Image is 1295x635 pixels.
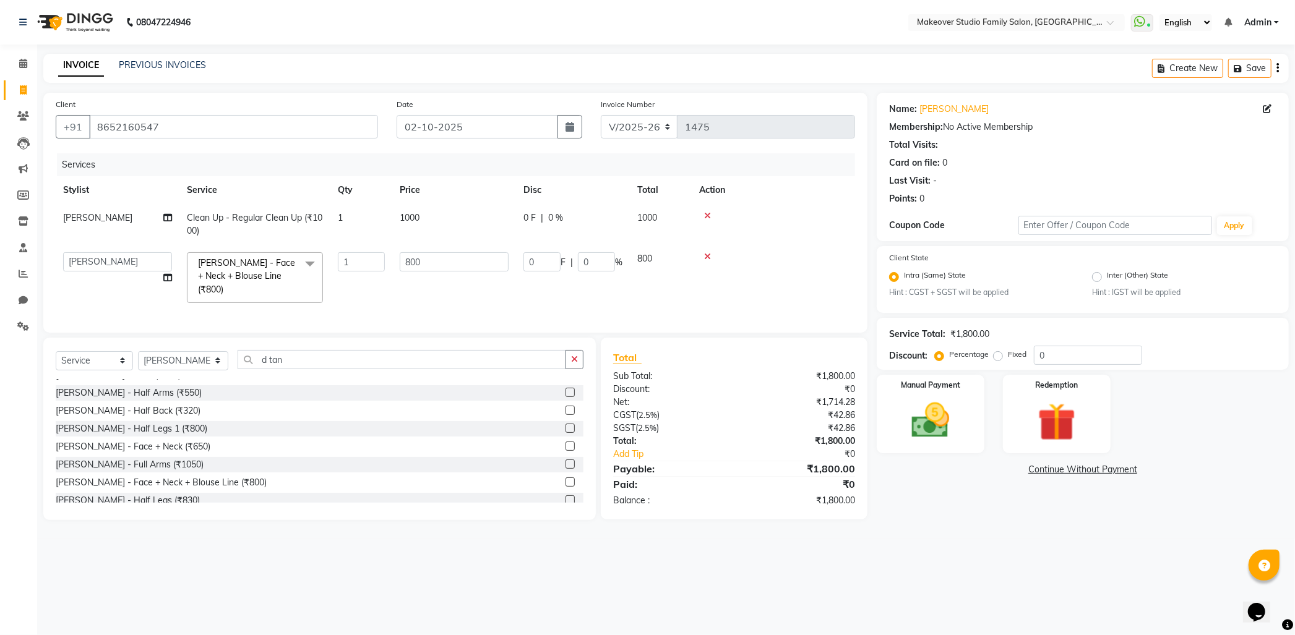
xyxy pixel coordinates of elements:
label: Date [397,99,413,110]
th: Qty [330,176,392,204]
label: Client State [889,252,929,263]
div: Balance : [604,494,734,507]
div: [PERSON_NAME] - Face + Neck (₹650) [56,440,210,453]
iframe: chat widget [1243,586,1283,623]
label: Inter (Other) State [1107,270,1168,284]
small: Hint : CGST + SGST will be applied [889,287,1073,298]
img: _gift.svg [1026,398,1088,446]
button: Create New [1152,59,1223,78]
span: % [615,256,622,269]
span: 800 [637,253,652,264]
div: [PERSON_NAME] - Half Legs 1 (₹800) [56,422,207,435]
label: Redemption [1036,380,1078,391]
a: INVOICE [58,54,104,77]
div: ₹1,800.00 [734,494,865,507]
span: SGST [613,422,635,433]
div: ₹1,800.00 [734,435,865,448]
div: 0 [919,192,924,205]
input: Search by Name/Mobile/Email/Code [89,115,378,139]
div: Discount: [604,383,734,396]
div: ₹1,800.00 [734,461,865,476]
span: [PERSON_NAME] - Face + Neck + Blouse Line (₹800) [198,257,295,295]
img: logo [32,5,116,40]
span: 2.5% [638,423,656,433]
label: Percentage [949,349,989,360]
b: 08047224946 [136,5,191,40]
span: | [541,211,543,224]
div: Points: [889,192,917,205]
div: [PERSON_NAME] - Face + Neck + Blouse Line (₹800) [56,476,267,489]
input: Search or Scan [238,350,566,369]
button: Save [1228,59,1271,78]
th: Service [179,176,330,204]
span: Clean Up - Regular Clean Up (₹1000) [187,212,322,236]
div: Discount: [889,349,927,362]
div: [PERSON_NAME] - Half Back (₹320) [56,404,200,417]
div: ₹0 [734,383,865,396]
div: ₹1,800.00 [950,328,989,341]
div: 0 [942,156,947,169]
div: Last Visit: [889,174,931,187]
div: No Active Membership [889,121,1276,134]
label: Manual Payment [901,380,960,391]
div: ₹1,714.28 [734,396,865,409]
div: Coupon Code [889,219,1018,232]
div: Membership: [889,121,943,134]
div: - [933,174,937,187]
th: Price [392,176,516,204]
span: Total [613,351,642,364]
div: ₹42.86 [734,409,865,422]
span: | [570,256,573,269]
div: ₹42.86 [734,422,865,435]
div: [PERSON_NAME] - Full Arms (₹1050) [56,458,204,471]
span: 0 % [548,211,563,224]
div: Services [57,153,864,176]
small: Hint : IGST will be applied [1092,287,1276,298]
div: ( ) [604,422,734,435]
a: PREVIOUS INVOICES [119,59,206,70]
div: [PERSON_NAME] - Half Arms (₹550) [56,386,202,399]
div: Payable: [604,461,734,476]
span: [PERSON_NAME] [63,212,132,223]
a: x [223,284,229,295]
span: 0 F [523,211,536,224]
div: Name: [889,103,917,116]
span: 2.5% [639,410,657,420]
div: Card on file: [889,156,940,169]
button: Apply [1217,216,1252,235]
th: Total [630,176,692,204]
span: Admin [1244,16,1271,29]
button: +91 [56,115,90,139]
th: Disc [516,176,630,204]
a: Continue Without Payment [879,463,1286,476]
div: Sub Total: [604,370,734,383]
span: CGST [613,409,636,420]
div: Total Visits: [889,139,938,151]
input: Enter Offer / Coupon Code [1018,216,1212,235]
div: [PERSON_NAME] - Half Legs (₹830) [56,494,200,507]
img: _cash.svg [900,398,962,442]
div: Net: [604,396,734,409]
div: ₹1,800.00 [734,370,865,383]
a: [PERSON_NAME] [919,103,989,116]
div: Service Total: [889,328,945,341]
span: 1 [338,212,343,223]
label: Intra (Same) State [904,270,966,284]
span: 1000 [400,212,419,223]
a: Add Tip [604,448,756,461]
th: Stylist [56,176,179,204]
label: Client [56,99,75,110]
span: F [561,256,566,269]
div: ₹0 [734,477,865,492]
div: Paid: [604,477,734,492]
th: Action [692,176,855,204]
div: Total: [604,435,734,448]
label: Invoice Number [601,99,655,110]
span: 1000 [637,212,657,223]
div: ₹0 [756,448,864,461]
label: Fixed [1008,349,1026,360]
div: ( ) [604,409,734,422]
